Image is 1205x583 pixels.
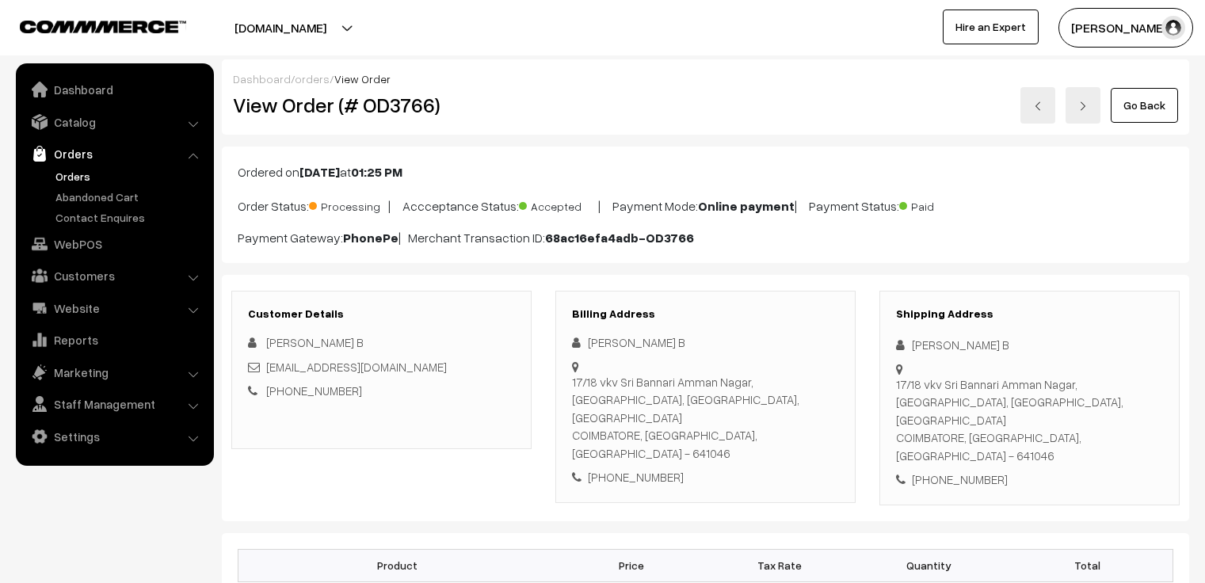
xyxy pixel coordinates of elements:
[238,194,1173,215] p: Order Status: | Accceptance Status: | Payment Mode: | Payment Status:
[233,70,1178,87] div: / /
[896,471,1163,489] div: [PHONE_NUMBER]
[1003,549,1173,581] th: Total
[20,21,186,32] img: COMMMERCE
[51,189,208,205] a: Abandoned Cart
[20,326,208,354] a: Reports
[334,72,391,86] span: View Order
[20,358,208,387] a: Marketing
[20,108,208,136] a: Catalog
[557,549,706,581] th: Price
[233,93,532,117] h2: View Order (# OD3766)
[20,294,208,322] a: Website
[248,307,515,321] h3: Customer Details
[899,194,978,215] span: Paid
[572,468,839,486] div: [PHONE_NUMBER]
[1058,8,1193,48] button: [PERSON_NAME]
[351,164,402,180] b: 01:25 PM
[179,8,382,48] button: [DOMAIN_NAME]
[572,373,839,463] div: 17/18 vkv Sri Bannari Amman Nagar,[GEOGRAPHIC_DATA], [GEOGRAPHIC_DATA],[GEOGRAPHIC_DATA] COIMBATO...
[943,10,1039,44] a: Hire an Expert
[238,228,1173,247] p: Payment Gateway: | Merchant Transaction ID:
[854,549,1003,581] th: Quantity
[1111,88,1178,123] a: Go Back
[238,549,557,581] th: Product
[51,168,208,185] a: Orders
[896,375,1163,465] div: 17/18 vkv Sri Bannari Amman Nagar,[GEOGRAPHIC_DATA], [GEOGRAPHIC_DATA],[GEOGRAPHIC_DATA] COIMBATO...
[51,209,208,226] a: Contact Enquires
[698,198,795,214] b: Online payment
[343,230,398,246] b: PhonePe
[299,164,340,180] b: [DATE]
[896,307,1163,321] h3: Shipping Address
[545,230,694,246] b: 68ac16efa4adb-OD3766
[20,16,158,35] a: COMMMERCE
[705,549,854,581] th: Tax Rate
[266,360,447,374] a: [EMAIL_ADDRESS][DOMAIN_NAME]
[238,162,1173,181] p: Ordered on at
[266,335,364,349] span: [PERSON_NAME] B
[519,194,598,215] span: Accepted
[233,72,291,86] a: Dashboard
[20,261,208,290] a: Customers
[20,230,208,258] a: WebPOS
[1161,16,1185,40] img: user
[1078,101,1088,111] img: right-arrow.png
[572,307,839,321] h3: Billing Address
[295,72,330,86] a: orders
[896,336,1163,354] div: [PERSON_NAME] B
[20,390,208,418] a: Staff Management
[20,139,208,168] a: Orders
[1033,101,1043,111] img: left-arrow.png
[20,75,208,104] a: Dashboard
[20,422,208,451] a: Settings
[266,383,362,398] a: [PHONE_NUMBER]
[572,333,839,352] div: [PERSON_NAME] B
[309,194,388,215] span: Processing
